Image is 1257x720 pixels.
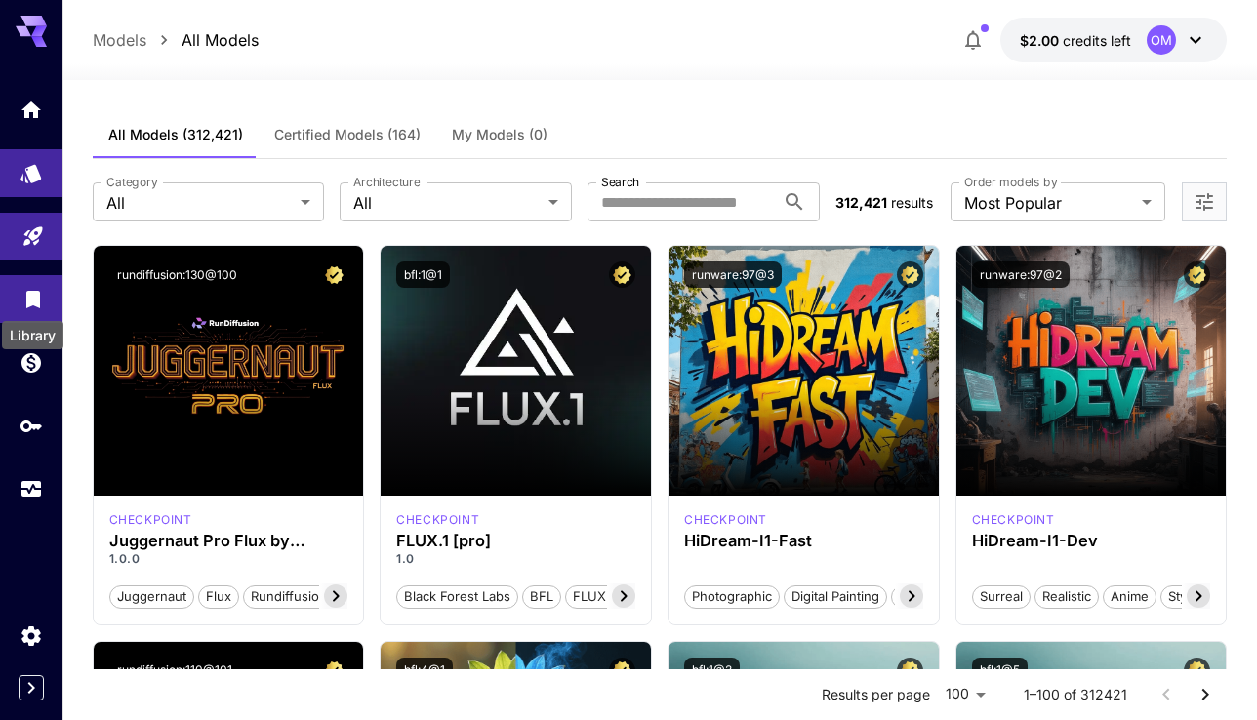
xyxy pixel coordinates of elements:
button: Anime [1103,583,1156,609]
button: bfl:1@5 [972,658,1028,684]
button: bfl:4@1 [396,658,453,684]
p: Results per page [822,685,930,704]
a: All Models [182,28,259,52]
button: Certified Model – Vetted for best performance and includes a commercial license. [1184,658,1210,684]
div: Home [20,98,43,122]
nav: breadcrumb [93,28,259,52]
span: FLUX.1 [pro] [566,587,655,607]
h3: Juggernaut Pro Flux by RunDiffusion [109,532,348,550]
div: Usage [20,477,43,501]
div: Library [2,321,63,349]
button: Surreal [972,583,1031,609]
span: flux [199,587,238,607]
span: Anime [1104,587,1156,607]
p: checkpoint [972,511,1055,529]
button: Open more filters [1193,190,1216,215]
span: juggernaut [110,587,193,607]
div: FLUX.1 D [109,511,192,529]
div: Models [20,155,43,180]
button: rundiffusion:130@100 [109,261,245,288]
button: FLUX.1 [pro] [565,583,656,609]
button: Black Forest Labs [396,583,518,609]
label: Architecture [353,174,420,190]
span: Stylized [1161,587,1222,607]
button: Certified Model – Vetted for best performance and includes a commercial license. [897,658,923,684]
div: Wallet [20,350,43,375]
a: Models [93,28,146,52]
div: Library [21,281,45,305]
p: checkpoint [109,511,192,529]
div: Settings [20,623,43,648]
button: Stylized [1160,583,1223,609]
button: Certified Model – Vetted for best performance and includes a commercial license. [321,261,347,288]
button: Certified Model – Vetted for best performance and includes a commercial license. [321,658,347,684]
span: My Models (0) [452,126,547,143]
button: Expand sidebar [19,675,44,700]
span: Digital Painting [785,587,886,607]
span: BFL [523,587,560,607]
span: rundiffusion [244,587,334,607]
button: runware:97@2 [972,261,1070,288]
span: results [891,194,933,211]
button: flux [198,583,239,609]
button: bfl:1@2 [684,658,740,684]
span: All [106,191,294,215]
div: OM [1147,25,1176,55]
label: Search [601,174,639,190]
p: 1–100 of 312421 [1024,685,1127,704]
span: All [353,191,541,215]
p: checkpoint [684,511,767,529]
div: $2.00 [1020,30,1131,51]
button: runware:97@3 [684,261,782,288]
h3: HiDream-I1-Dev [972,532,1211,550]
span: Realistic [1035,587,1098,607]
span: Photographic [685,587,779,607]
div: Playground [21,218,45,242]
span: $2.00 [1020,32,1063,49]
button: Certified Model – Vetted for best performance and includes a commercial license. [609,261,635,288]
button: rundiffusion:110@101 [109,658,240,684]
button: Certified Model – Vetted for best performance and includes a commercial license. [1184,261,1210,288]
span: All Models (312,421) [108,126,243,143]
h3: HiDream-I1-Fast [684,532,923,550]
button: bfl:1@1 [396,261,450,288]
label: Order models by [964,174,1057,190]
span: 312,421 [835,194,887,211]
button: Go to next page [1186,675,1225,714]
button: Certified Model – Vetted for best performance and includes a commercial license. [897,261,923,288]
button: juggernaut [109,583,194,609]
p: 1.0.0 [109,550,348,568]
div: API Keys [20,414,43,438]
button: Realistic [1034,583,1099,609]
button: BFL [522,583,561,609]
span: Certified Models (164) [274,126,421,143]
span: Surreal [973,587,1030,607]
div: fluxpro [396,511,479,529]
button: Cinematic [891,583,966,609]
div: HiDream Dev [972,511,1055,529]
p: 1.0 [396,550,635,568]
p: checkpoint [396,511,479,529]
span: credits left [1063,32,1131,49]
button: Photographic [684,583,780,609]
span: Most Popular [964,191,1134,215]
button: Certified Model – Vetted for best performance and includes a commercial license. [609,658,635,684]
div: HiDream Fast [684,511,767,529]
div: 100 [938,680,993,708]
span: Cinematic [892,587,965,607]
span: Black Forest Labs [397,587,517,607]
button: Digital Painting [784,583,887,609]
button: rundiffusion [243,583,335,609]
label: Category [106,174,158,190]
button: $2.00OM [1000,18,1227,62]
h3: FLUX.1 [pro] [396,532,635,550]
